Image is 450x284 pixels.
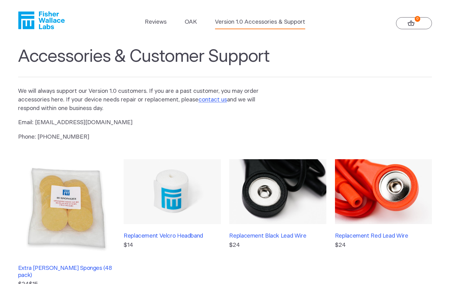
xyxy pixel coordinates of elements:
a: Version 1.0 Accessories & Support [215,18,305,26]
a: OAK [185,18,197,26]
a: contact us [198,97,227,103]
strong: 0 [415,16,421,22]
h3: Replacement Velcro Headband [124,233,221,239]
h3: Replacement Black Lead Wire [229,233,326,239]
a: Reviews [145,18,167,26]
h3: Replacement Red Lead Wire [335,233,432,239]
h1: Accessories & Customer Support [18,46,432,77]
img: Replacement Black Lead Wire [229,159,326,224]
img: Replacement Red Lead Wire [335,159,432,224]
img: Replacement Velcro Headband [124,159,221,224]
p: $24 [229,241,326,250]
a: Fisher Wallace [18,11,65,29]
p: Phone: [PHONE_NUMBER] [18,133,268,141]
h3: Extra [PERSON_NAME] Sponges (48 pack) [18,265,115,279]
p: $14 [124,241,221,250]
a: 0 [396,17,432,30]
img: Extra Fisher Wallace Sponges (48 pack) [18,159,115,257]
p: Email: [EMAIL_ADDRESS][DOMAIN_NAME] [18,118,268,127]
p: We will always support our Version 1.0 customers. If you are a past customer, you may order acces... [18,87,268,113]
p: $24 [335,241,432,250]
